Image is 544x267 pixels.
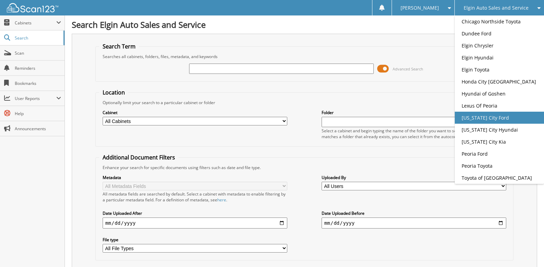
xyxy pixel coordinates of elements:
span: [PERSON_NAME] [401,6,439,10]
label: Uploaded By [322,175,506,180]
a: Chicago Northside Toyota [455,15,544,27]
a: Elgin Hyundai [455,52,544,64]
a: Dundee Ford [455,27,544,40]
a: here [217,197,226,203]
label: Metadata [103,175,287,180]
span: User Reports [15,96,56,101]
label: Date Uploaded Before [322,210,506,216]
span: Advanced Search [393,66,423,71]
a: Toyota of [GEOGRAPHIC_DATA] [455,172,544,184]
h1: Search Elgin Auto Sales and Service [72,19,537,30]
img: scan123-logo-white.svg [7,3,58,12]
iframe: Chat Widget [510,234,544,267]
span: Bookmarks [15,80,61,86]
a: Elgin Chrysler [455,40,544,52]
span: Scan [15,50,61,56]
legend: Search Term [99,43,139,50]
a: [US_STATE] City Hyundai [455,124,544,136]
a: Hyundai of Goshen [455,88,544,100]
legend: Additional Document Filters [99,154,178,161]
div: All metadata fields are searched by default. Select a cabinet with metadata to enable filtering b... [103,191,287,203]
span: Search [15,35,60,41]
legend: Location [99,89,128,96]
a: Lexus Of Peoria [455,100,544,112]
input: start [103,218,287,229]
label: Date Uploaded After [103,210,287,216]
span: Help [15,111,61,116]
a: Peoria Toyota [455,160,544,172]
span: Cabinets [15,20,56,26]
label: File type [103,237,287,243]
a: [US_STATE] City Ford [455,112,544,124]
span: Reminders [15,65,61,71]
div: Select a cabinet and begin typing the name of the folder you want to search in. If the name match... [322,128,506,140]
a: Elgin Toyota [455,64,544,76]
label: Cabinet [103,110,287,115]
input: end [322,218,506,229]
div: Searches all cabinets, folders, files, metadata, and keywords [99,54,510,59]
a: Peoria Ford [455,148,544,160]
div: Enhance your search for specific documents using filters such as date and file type. [99,165,510,170]
span: Announcements [15,126,61,132]
div: Optionally limit your search to a particular cabinet or folder [99,100,510,105]
a: Honda City [GEOGRAPHIC_DATA] [455,76,544,88]
span: Elgin Auto Sales and Service [464,6,529,10]
a: [US_STATE] City Kia [455,136,544,148]
label: Folder [322,110,506,115]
